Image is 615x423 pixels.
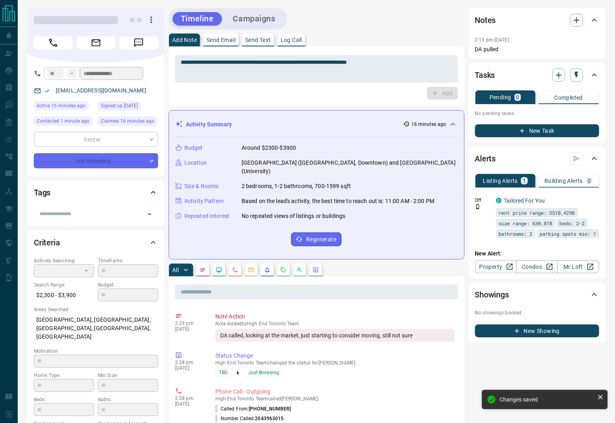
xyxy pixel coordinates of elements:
[37,102,85,110] span: Active 16 minutes ago
[483,178,518,184] p: Listing Alerts
[475,285,599,304] div: Showings
[516,260,558,273] a: Condos
[34,153,158,168] div: Just Browsing
[206,37,236,43] p: Send Email
[215,405,291,413] p: Called From:
[523,178,526,184] p: 1
[516,94,519,100] p: 0
[475,69,495,82] h2: Tasks
[172,37,197,43] p: Add Note
[475,197,491,204] p: Off
[475,149,599,168] div: Alerts
[172,267,179,273] p: All
[296,267,303,273] svg: Opportunities
[242,197,434,205] p: Based on the lead's activity, the best time to reach out is: 11:00 AM - 2:00 PM
[475,37,509,43] p: 2:13 pm [DATE]
[77,36,115,49] span: Email
[173,12,222,25] button: Timeline
[499,219,552,227] span: size range: 630,878
[101,102,138,110] span: Signed up [DATE]
[175,396,203,401] p: 2:28 pm
[34,348,158,355] p: Motivation:
[248,267,254,273] svg: Emails
[98,101,158,113] div: Tue Sep 09 2025
[215,352,455,360] p: Status Change
[101,117,154,125] span: Claimed 16 minutes ago
[215,396,455,402] p: High End Toronto Team called [PERSON_NAME]
[411,121,446,128] p: 16 minutes ago
[557,260,599,273] a: Mr.Loft
[37,117,90,125] span: Contacted 1 minute ago
[175,365,203,371] p: [DATE]
[242,144,296,152] p: Around $2300-$3900
[215,387,455,396] p: Phone Call - Outgoing
[215,415,284,422] p: Number Called:
[249,406,291,412] span: [PHONE_NUMBER]
[475,14,496,27] h2: Notes
[34,132,158,147] div: Renter
[98,281,158,289] p: Budget:
[44,88,50,94] svg: Email Verified
[98,372,158,379] p: Min Size:
[184,144,203,152] p: Budget
[175,401,203,407] p: [DATE]
[560,219,585,227] span: beds: 2-2
[34,396,94,403] p: Beds:
[291,232,342,246] button: Regenerate
[175,360,203,365] p: 2:28 pm
[475,204,481,209] svg: Push Notification Only
[175,117,458,132] div: Activity Summary16 minutes ago
[186,120,232,129] p: Activity Summary
[175,326,203,332] p: [DATE]
[313,267,319,273] svg: Agent Actions
[496,198,502,203] div: condos.ca
[475,45,599,54] p: DA pulled
[184,159,207,167] p: Location
[175,320,203,326] p: 2:29 pm
[225,12,284,25] button: Campaigns
[588,178,591,184] p: 0
[264,267,271,273] svg: Listing Alerts
[98,396,158,403] p: Baths:
[119,36,158,49] span: Message
[34,289,94,302] p: $2,300 - $3,900
[34,117,94,128] div: Mon Sep 15 2025
[475,10,599,30] div: Notes
[184,182,219,191] p: Size & Rooms
[475,107,599,119] p: No pending tasks
[215,321,455,327] p: Note Added by High End Toronto Team
[540,230,596,238] span: parking spots min: 1
[475,152,496,165] h2: Alerts
[499,230,533,238] span: bathrooms: 2
[98,257,158,264] p: Timeframe:
[232,267,238,273] svg: Calls
[216,267,222,273] svg: Lead Browsing Activity
[34,236,60,249] h2: Criteria
[219,369,228,377] span: TBD
[215,312,455,321] p: Note Action
[490,94,511,100] p: Pending
[184,197,224,205] p: Activity Pattern
[499,209,575,217] span: rent price range: 3510,4290
[475,65,599,85] div: Tasks
[242,159,458,176] p: [GEOGRAPHIC_DATA] ([GEOGRAPHIC_DATA], Downtown) and [GEOGRAPHIC_DATA] (University)
[184,212,229,220] p: Repeated Interest
[500,396,594,403] div: Changes saved
[475,249,599,258] p: New Alert:
[475,288,509,301] h2: Showings
[248,369,279,377] span: Just Browsing
[544,178,583,184] p: Building Alerts
[98,117,158,128] div: Mon Sep 15 2025
[34,36,73,49] span: Call
[34,306,158,313] p: Areas Searched:
[34,313,158,343] p: [GEOGRAPHIC_DATA], [GEOGRAPHIC_DATA], [GEOGRAPHIC_DATA], [GEOGRAPHIC_DATA], [GEOGRAPHIC_DATA]
[34,372,94,379] p: Home Type:
[475,325,599,337] button: New Showing
[475,124,599,137] button: New Task
[34,233,158,252] div: Criteria
[280,267,287,273] svg: Requests
[34,183,158,202] div: Tags
[56,87,147,94] a: [EMAIL_ADDRESS][DOMAIN_NAME]
[555,95,583,101] p: Completed
[245,37,271,43] p: Send Text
